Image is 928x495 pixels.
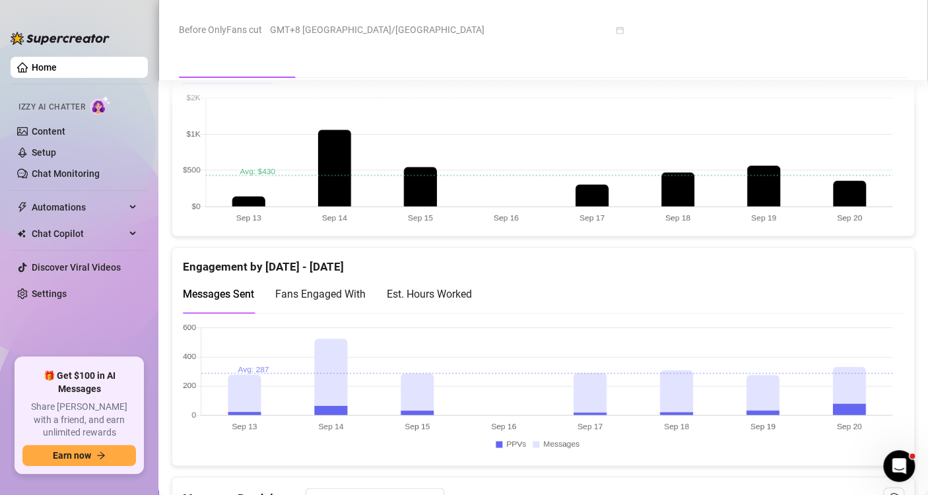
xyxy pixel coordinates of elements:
[22,370,136,395] span: 🎁 Get $100 in AI Messages
[32,288,67,299] a: Settings
[32,262,121,273] a: Discover Viral Videos
[275,288,366,300] span: Fans Engaged With
[32,197,125,218] span: Automations
[17,229,26,238] img: Chat Copilot
[53,450,91,461] span: Earn now
[179,51,294,67] div: Performance Breakdown
[387,286,472,302] div: Est. Hours Worked
[374,51,409,67] div: Activity
[22,445,136,466] button: Earn nowarrow-right
[183,247,904,276] div: Engagement by [DATE] - [DATE]
[32,126,65,137] a: Content
[90,96,111,115] img: AI Chatter
[96,451,106,460] span: arrow-right
[32,147,56,158] a: Setup
[18,101,85,114] span: Izzy AI Chatter
[315,51,353,67] div: Payouts
[270,20,484,40] span: GMT+8 [GEOGRAPHIC_DATA]/[GEOGRAPHIC_DATA]
[179,20,262,40] span: Before OnlyFans cut
[183,288,254,300] span: Messages Sent
[22,401,136,440] span: Share [PERSON_NAME] with a friend, and earn unlimited rewards
[883,450,915,482] iframe: Intercom live chat
[32,168,100,179] a: Chat Monitoring
[11,32,110,45] img: logo-BBDzfeDw.svg
[430,51,492,67] div: Sales Metrics
[500,20,623,40] span: Last 7 days
[17,202,28,213] span: thunderbolt
[32,62,57,73] a: Home
[616,26,624,34] span: calendar
[32,223,125,244] span: Chat Copilot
